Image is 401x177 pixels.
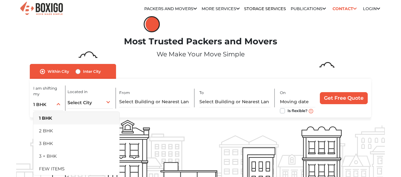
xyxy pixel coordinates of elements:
[330,4,359,14] a: Contact
[199,90,204,96] label: To
[19,1,64,16] img: Boxigo
[291,6,326,11] a: Publications
[83,68,101,75] label: Inter City
[33,102,46,107] span: 1 BHK
[288,107,307,114] label: Is flexible?
[33,137,120,150] li: 3 BHK
[309,109,313,113] img: move_date_info
[33,112,120,124] li: 1 BHK
[199,96,270,107] input: Select Building or Nearest Landmark
[119,90,130,96] label: From
[280,90,286,96] label: On
[244,6,286,11] a: Storage Services
[119,96,190,107] input: Select Building or Nearest Landmark
[68,100,92,105] span: Select City
[33,150,120,162] li: 3 + BHK
[16,49,385,59] p: We Make Your Move Simple
[280,96,316,107] input: Moving date
[68,89,87,95] label: Located in
[144,6,197,11] a: Packers and Movers
[33,124,120,137] li: 2 BHK
[48,68,69,75] label: Within City
[33,85,63,97] label: I am shifting my
[202,6,240,11] a: More services
[33,162,120,175] li: FEW ITEMS
[16,36,385,47] h1: Most Trusted Packers and Movers
[363,6,380,11] a: Login
[320,92,368,104] input: Get Free Quote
